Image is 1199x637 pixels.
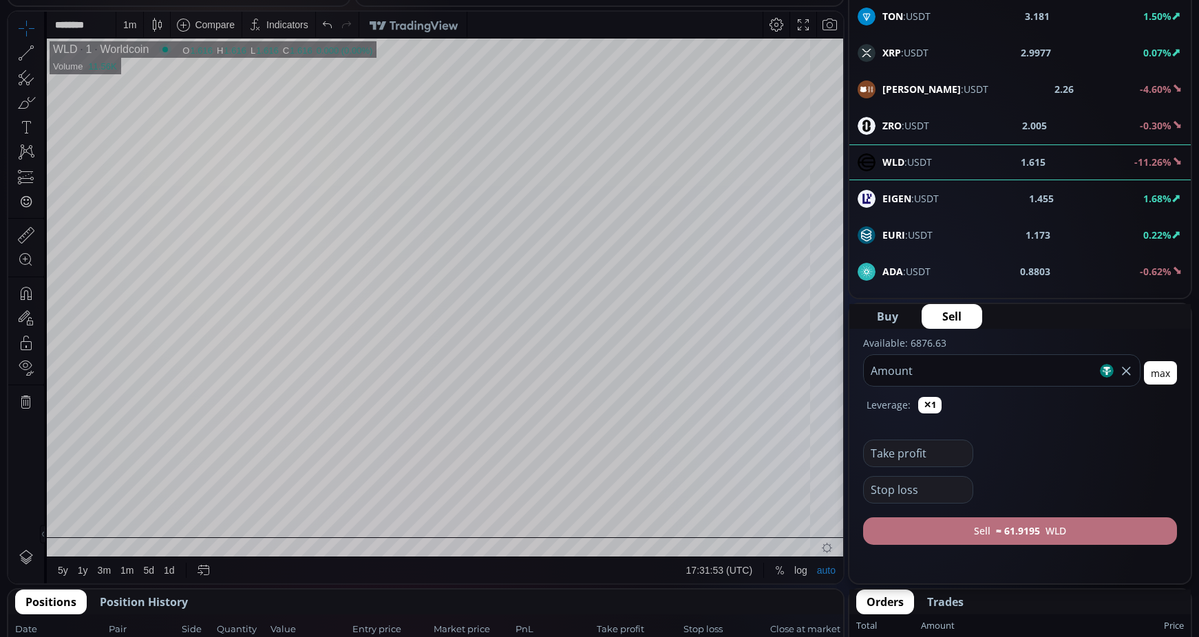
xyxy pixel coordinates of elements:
div: 3m [89,553,103,564]
div: Toggle Log Scale [781,546,804,572]
button: ✕1 [918,397,942,413]
div: 1m [112,553,125,564]
b: XRP [882,46,901,59]
span: PnL [516,623,593,636]
span: Stop loss [683,623,766,636]
b: 0.8803 [1020,264,1050,279]
div: 5d [136,553,147,564]
div: Compare [187,8,226,19]
button: Trades [917,590,974,614]
b: 1.50% [1143,10,1171,23]
div: 1.616 [215,34,238,44]
span: :USDT [882,118,929,133]
b: 2.9977 [1021,45,1051,60]
button: Buy [856,304,919,329]
span: Position History [100,594,188,610]
span: Take profit [597,623,679,636]
div: Go to [184,546,206,572]
b: EURI [882,228,905,241]
button: Positions [15,590,87,614]
b: EIGEN [882,192,911,205]
div: Amount [921,617,955,635]
div: Worldcoin [83,32,140,44]
b: 0.07% [1143,46,1171,59]
button: Sell [922,304,982,329]
b: 1.455 [1029,191,1054,206]
div: Indicators [258,8,300,19]
b: 0.22% [1143,228,1171,241]
div: Hide Drawings Toolbar [32,513,38,532]
div: C [275,34,282,44]
b: 2.26 [1054,82,1074,96]
b: TON [882,10,903,23]
span: Close at market [770,623,836,636]
button: 17:31:53 (UTC) [673,546,749,572]
b: 1.68% [1143,192,1171,205]
span: Sell [942,308,962,325]
span: Date [15,623,105,636]
span: Market price [434,623,511,636]
span: Pair [109,623,178,636]
span: :USDT [882,9,931,23]
b: ZRO [882,119,902,132]
b: -0.62% [1140,265,1171,278]
span: :USDT [882,264,931,279]
div: 1.616 [182,34,204,44]
div: 1y [70,553,80,564]
label: Leverage: [867,398,911,412]
div: Market open [151,32,163,44]
b: 2.005 [1022,118,1047,133]
span: Value [270,623,348,636]
button: Orders [856,590,914,614]
div: 0.000 (0.00%) [308,34,365,44]
span: :USDT [882,191,939,206]
span: Quantity [217,623,266,636]
b: -0.30% [1140,119,1171,132]
span: :USDT [882,82,988,96]
div:  [12,184,23,197]
div: WLD [45,32,70,44]
div: 1.616 [282,34,304,44]
span: Buy [877,308,898,325]
button: Position History [89,590,198,614]
b: -4.60% [1140,83,1171,96]
div: O [174,34,182,44]
div: 1 [70,32,84,44]
label: Available: 6876.63 [863,336,946,349]
div: Price [955,617,1184,635]
b: [PERSON_NAME] [882,83,961,96]
span: Entry price [352,623,430,636]
div: log [786,553,799,564]
span: :USDT [882,45,929,60]
b: 3.181 [1025,9,1050,23]
b: ≈ 61.9195 [996,523,1040,538]
div: 1.616 [248,34,270,44]
span: Orders [867,594,904,610]
span: :USDT [882,228,933,242]
b: 1.173 [1026,228,1050,242]
div: Toggle Percentage [762,546,781,572]
div: 1d [156,553,167,564]
div: auto [809,553,827,564]
span: Positions [25,594,76,610]
div: H [209,34,215,44]
div: L [242,34,248,44]
div: 11.56K [80,50,108,60]
div: 5y [50,553,60,564]
span: Trades [927,594,964,610]
div: Total [856,617,921,635]
button: max [1144,361,1177,385]
span: Side [182,623,213,636]
div: Toggle Auto Scale [804,546,832,572]
b: ADA [882,265,903,278]
button: Sell≈ 61.9195WLD [863,517,1177,545]
div: 1 m [115,8,128,19]
div: Volume [45,50,74,60]
span: 17:31:53 (UTC) [678,553,744,564]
